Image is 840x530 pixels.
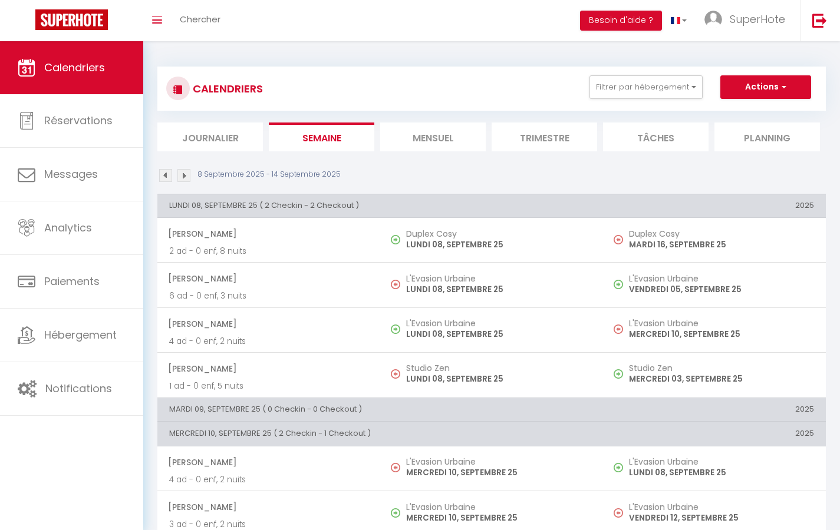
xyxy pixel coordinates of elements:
button: Besoin d'aide ? [580,11,662,31]
img: NO IMAGE [614,235,623,244]
p: VENDREDI 05, SEPTEMBRE 25 [629,283,814,296]
p: LUNDI 08, SEPTEMBRE 25 [406,283,591,296]
li: Trimestre [492,122,597,151]
span: [PERSON_NAME] [168,267,368,290]
p: MERCREDI 10, SEPTEMBRE 25 [406,512,591,524]
button: Ouvrir le widget de chat LiveChat [9,5,45,40]
h5: L'Evasion Urbaine [629,457,814,466]
h5: Duplex Cosy [629,229,814,238]
th: LUNDI 08, SEPTEMBRE 25 ( 2 Checkin - 2 Checkout ) [157,194,603,217]
img: NO IMAGE [391,463,400,472]
li: Mensuel [380,122,486,151]
img: NO IMAGE [391,369,400,379]
p: 1 ad - 0 enf, 5 nuits [169,380,368,392]
p: MERCREDI 10, SEPTEMBRE 25 [406,466,591,479]
img: NO IMAGE [614,324,623,334]
img: logout [812,13,827,28]
span: Notifications [45,381,112,396]
h5: Studio Zen [406,363,591,373]
span: Messages [44,167,98,181]
p: MERCREDI 10, SEPTEMBRE 25 [629,328,814,340]
span: [PERSON_NAME] [168,451,368,473]
p: LUNDI 08, SEPTEMBRE 25 [406,328,591,340]
h5: L'Evasion Urbaine [406,274,591,283]
p: MARDI 16, SEPTEMBRE 25 [629,238,814,251]
span: Chercher [180,13,220,25]
span: [PERSON_NAME] [168,313,368,335]
li: Tâches [603,122,709,151]
span: Calendriers [44,60,105,75]
button: Actions [720,75,811,99]
p: VENDREDI 12, SEPTEMBRE 25 [629,512,814,524]
span: Paiements [44,274,100,289]
h5: Duplex Cosy [406,229,591,238]
th: MARDI 09, SEPTEMBRE 25 ( 0 Checkin - 0 Checkout ) [157,397,603,421]
button: Filtrer par hébergement [589,75,703,99]
h3: CALENDRIERS [190,75,263,102]
th: 2025 [603,397,826,421]
span: Hébergement [44,327,117,342]
span: [PERSON_NAME] [168,496,368,518]
h5: L'Evasion Urbaine [629,319,814,328]
span: [PERSON_NAME] [168,223,368,245]
h5: L'Evasion Urbaine [629,274,814,283]
p: LUNDI 08, SEPTEMBRE 25 [406,373,591,385]
h5: L'Evasion Urbaine [406,319,591,328]
p: 4 ad - 0 enf, 2 nuits [169,335,368,347]
p: 4 ad - 0 enf, 2 nuits [169,473,368,486]
li: Journalier [157,122,263,151]
li: Planning [714,122,820,151]
p: 6 ad - 0 enf, 3 nuits [169,290,368,302]
h5: Studio Zen [629,363,814,373]
p: LUNDI 08, SEPTEMBRE 25 [406,238,591,251]
img: NO IMAGE [614,463,623,472]
h5: L'Evasion Urbaine [406,502,591,512]
p: 8 Septembre 2025 - 14 Septembre 2025 [197,169,341,180]
img: ... [704,11,722,28]
img: NO IMAGE [614,508,623,518]
img: NO IMAGE [614,369,623,379]
p: LUNDI 08, SEPTEMBRE 25 [629,466,814,479]
img: NO IMAGE [614,280,623,289]
th: MERCREDI 10, SEPTEMBRE 25 ( 2 Checkin - 1 Checkout ) [157,422,603,446]
img: NO IMAGE [391,280,400,289]
p: 2 ad - 0 enf, 8 nuits [169,245,368,257]
th: 2025 [603,422,826,446]
p: MERCREDI 03, SEPTEMBRE 25 [629,373,814,385]
h5: L'Evasion Urbaine [629,502,814,512]
img: Super Booking [35,9,108,30]
span: Analytics [44,220,92,235]
span: Réservations [44,113,113,128]
li: Semaine [269,122,374,151]
span: [PERSON_NAME] [168,357,368,380]
h5: L'Evasion Urbaine [406,457,591,466]
span: SuperHote [730,12,785,26]
th: 2025 [603,194,826,217]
